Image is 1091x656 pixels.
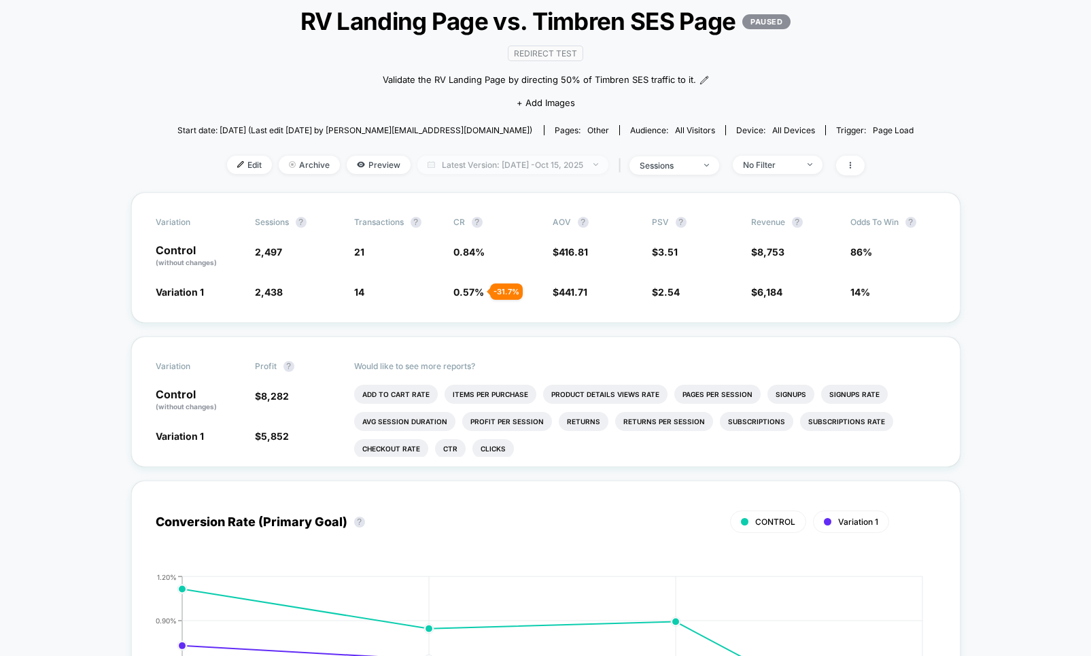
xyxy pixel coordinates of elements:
span: $ [751,286,782,298]
span: 0.57 % [453,286,484,298]
span: 14% [850,286,870,298]
span: Revenue [751,217,785,227]
img: end [808,163,812,166]
span: (without changes) [156,258,217,266]
button: ? [472,217,483,228]
span: Edit [227,156,272,174]
span: Preview [347,156,411,174]
button: ? [411,217,421,228]
span: 8,753 [757,246,784,258]
li: Subscriptions [720,412,793,431]
span: Device: [725,125,825,135]
li: Subscriptions Rate [800,412,893,431]
span: Variation [156,217,230,228]
span: Redirect Test [508,46,583,61]
div: sessions [640,160,694,171]
li: Product Details Views Rate [543,385,668,404]
span: 3.51 [658,246,678,258]
span: 21 [354,246,364,258]
tspan: 1.20% [157,572,177,581]
button: ? [283,361,294,372]
span: $ [553,286,587,298]
li: Signups Rate [821,385,888,404]
span: 6,184 [757,286,782,298]
li: Ctr [435,439,466,458]
span: other [587,125,609,135]
span: 416.81 [559,246,588,258]
span: Variation 1 [156,286,204,298]
span: Variation 1 [156,430,204,442]
button: ? [296,217,307,228]
li: Items Per Purchase [445,385,536,404]
li: Returns Per Session [615,412,713,431]
span: Odds to Win [850,217,925,228]
span: Sessions [255,217,289,227]
button: ? [354,517,365,528]
span: PSV [652,217,669,227]
img: end [289,161,296,168]
span: 0.84 % [453,246,485,258]
span: Validate the RV Landing Page by directing 50% of Timbren SES traffic﻿ to it. [383,73,696,87]
div: - 31.7 % [490,283,523,300]
div: Audience: [630,125,715,135]
span: $ [255,430,289,442]
span: Profit [255,361,277,371]
span: $ [255,390,289,402]
span: (without changes) [156,402,217,411]
div: Pages: [555,125,609,135]
span: Transactions [354,217,404,227]
span: Variation 1 [838,517,878,527]
img: end [704,164,709,167]
span: 441.71 [559,286,587,298]
div: Trigger: [836,125,914,135]
p: Would like to see more reports? [354,361,936,371]
span: RV Landing Page vs. Timbren SES Page [214,7,877,35]
p: Control [156,389,241,412]
li: Signups [767,385,814,404]
img: end [593,163,598,166]
li: Clicks [472,439,514,458]
span: 2,438 [255,286,283,298]
li: Returns [559,412,608,431]
span: $ [553,246,588,258]
span: all devices [772,125,815,135]
li: Profit Per Session [462,412,552,431]
span: CR [453,217,465,227]
span: All Visitors [675,125,715,135]
span: $ [652,286,680,298]
button: ? [792,217,803,228]
button: ? [578,217,589,228]
li: Pages Per Session [674,385,761,404]
button: ? [905,217,916,228]
span: Variation [156,361,230,372]
span: 2.54 [658,286,680,298]
span: + Add Images [517,97,575,108]
span: Latest Version: [DATE] - Oct 15, 2025 [417,156,608,174]
li: Avg Session Duration [354,412,455,431]
span: AOV [553,217,571,227]
span: Page Load [873,125,914,135]
span: 86% [850,246,872,258]
span: $ [652,246,678,258]
span: CONTROL [755,517,795,527]
li: Add To Cart Rate [354,385,438,404]
button: ? [676,217,687,228]
span: | [615,156,629,175]
span: Archive [279,156,340,174]
li: Checkout Rate [354,439,428,458]
img: calendar [428,161,435,168]
img: edit [237,161,244,168]
p: Control [156,245,241,268]
p: PAUSED [742,14,791,29]
span: 14 [354,286,364,298]
tspan: 0.90% [156,616,177,624]
span: $ [751,246,784,258]
span: 5,852 [261,430,289,442]
span: 8,282 [261,390,289,402]
span: Start date: [DATE] (Last edit [DATE] by [PERSON_NAME][EMAIL_ADDRESS][DOMAIN_NAME]) [177,125,532,135]
div: No Filter [743,160,797,170]
span: 2,497 [255,246,282,258]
